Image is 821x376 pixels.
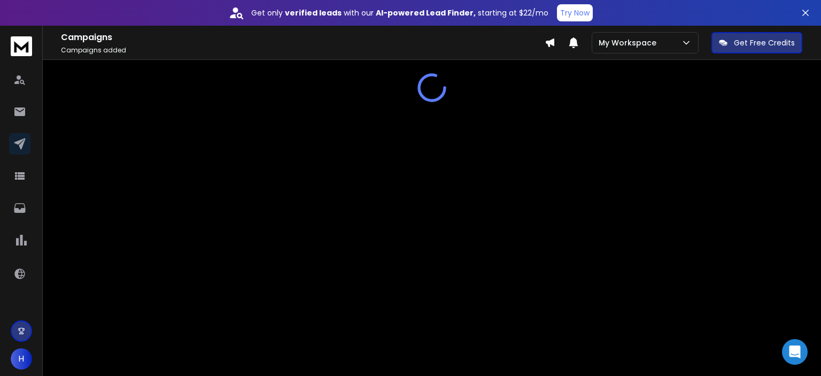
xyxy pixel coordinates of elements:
h1: Campaigns [61,31,545,44]
button: Try Now [557,4,593,21]
img: logo [11,36,32,56]
p: Campaigns added [61,46,545,55]
p: Try Now [560,7,590,18]
button: H [11,348,32,370]
div: Open Intercom Messenger [782,339,808,365]
strong: verified leads [285,7,342,18]
p: Get Free Credits [734,37,795,48]
p: Get only with our starting at $22/mo [251,7,548,18]
strong: AI-powered Lead Finder, [376,7,476,18]
button: Get Free Credits [711,32,802,53]
p: My Workspace [599,37,661,48]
